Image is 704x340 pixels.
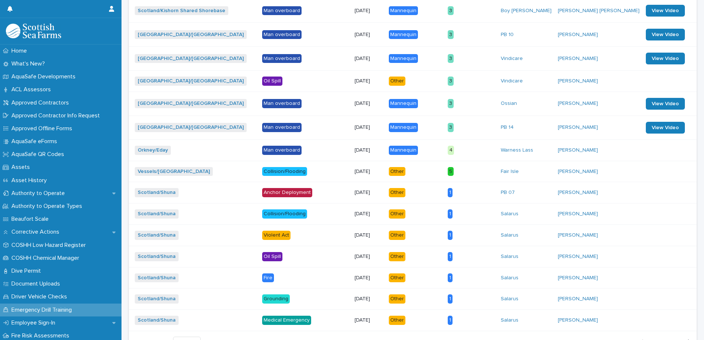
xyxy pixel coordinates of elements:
[558,211,598,217] a: [PERSON_NAME]
[355,317,383,323] p: [DATE]
[389,146,418,155] div: Mannequin
[8,229,65,235] p: Corrective Actions
[501,211,518,217] a: Salarus
[8,293,73,300] p: Driver Vehicle Checks
[646,5,685,17] a: View Video
[8,319,61,326] p: Employee Sign-In
[501,124,514,131] a: PB 14
[558,124,598,131] a: [PERSON_NAME]
[389,273,405,283] div: Other
[8,47,33,54] p: Home
[558,56,598,62] a: [PERSON_NAME]
[355,124,383,131] p: [DATE]
[8,86,57,93] p: ACL Assessors
[448,294,453,304] div: 1
[138,190,176,196] a: Scotland/Shuna
[448,30,454,39] div: 3
[129,224,697,246] tr: Scotland/Shuna Violent Act[DATE]Other1Salarus [PERSON_NAME]
[501,8,552,14] a: Boy [PERSON_NAME]
[8,203,88,210] p: Authority to Operate Types
[262,6,302,15] div: Man overboard
[558,8,640,14] a: [PERSON_NAME] [PERSON_NAME]
[646,53,685,64] a: View Video
[262,294,290,304] div: Grounding
[501,56,523,62] a: Vindicare
[8,242,92,249] p: COSHH Low Hazard Register
[8,99,75,106] p: Approved Contractors
[355,100,383,107] p: [DATE]
[262,188,312,197] div: Anchor Deployment
[389,30,418,39] div: Mannequin
[501,147,533,153] a: Warness Lass
[448,231,453,240] div: 1
[8,73,81,80] p: AquaSafe Developments
[448,273,453,283] div: 1
[138,275,176,281] a: Scotland/Shuna
[558,169,598,175] a: [PERSON_NAME]
[129,288,697,310] tr: Scotland/Shuna Grounding[DATE]Other1Salarus [PERSON_NAME]
[652,8,679,13] span: View Video
[8,280,66,287] p: Document Uploads
[355,56,383,62] p: [DATE]
[558,275,598,281] a: [PERSON_NAME]
[355,232,383,238] p: [DATE]
[448,123,454,132] div: 3
[262,231,291,240] div: Violent Act
[501,317,518,323] a: Salarus
[262,167,307,176] div: Collision/Flooding
[501,296,518,302] a: Salarus
[448,167,454,176] div: 5
[558,296,598,302] a: [PERSON_NAME]
[355,8,383,14] p: [DATE]
[558,254,598,260] a: [PERSON_NAME]
[129,116,697,139] tr: [GEOGRAPHIC_DATA]/[GEOGRAPHIC_DATA] Man overboard[DATE]Mannequin3PB 14 [PERSON_NAME] View Video
[355,190,383,196] p: [DATE]
[652,125,679,130] span: View Video
[558,147,598,153] a: [PERSON_NAME]
[355,78,383,84] p: [DATE]
[262,30,302,39] div: Man overboard
[129,70,697,92] tr: [GEOGRAPHIC_DATA]/[GEOGRAPHIC_DATA] Oil Spill[DATE]Other3Vindicare [PERSON_NAME]
[652,56,679,61] span: View Video
[138,8,225,14] a: Scotland/Kishorn Shared Shorebase
[355,211,383,217] p: [DATE]
[138,32,244,38] a: [GEOGRAPHIC_DATA]/[GEOGRAPHIC_DATA]
[558,100,598,107] a: [PERSON_NAME]
[448,99,454,108] div: 3
[389,54,418,63] div: Mannequin
[262,123,302,132] div: Man overboard
[8,177,53,184] p: Asset History
[558,232,598,238] a: [PERSON_NAME]
[129,161,697,182] tr: Vessels/[GEOGRAPHIC_DATA] Collision/Flooding[DATE]Other5Fair Isle [PERSON_NAME]
[129,203,697,225] tr: Scotland/Shuna Collision/Flooding[DATE]Other1Salarus [PERSON_NAME]
[389,123,418,132] div: Mannequin
[129,46,697,70] tr: [GEOGRAPHIC_DATA]/[GEOGRAPHIC_DATA] Man overboard[DATE]Mannequin3Vindicare [PERSON_NAME] View Video
[389,209,405,219] div: Other
[262,146,302,155] div: Man overboard
[138,56,244,62] a: [GEOGRAPHIC_DATA]/[GEOGRAPHIC_DATA]
[138,100,244,107] a: [GEOGRAPHIC_DATA]/[GEOGRAPHIC_DATA]
[138,147,168,153] a: Orkney/Eday
[262,54,302,63] div: Man overboard
[262,209,307,219] div: Collision/Flooding
[501,254,518,260] a: Salarus
[8,332,75,339] p: Fire Risk Assessments
[8,307,78,314] p: Emergency Drill Training
[262,273,274,283] div: Fire
[501,78,523,84] a: Vindicare
[448,252,453,261] div: 1
[8,268,47,275] p: Dive Permit
[138,296,176,302] a: Scotland/Shuna
[389,316,405,325] div: Other
[355,275,383,281] p: [DATE]
[138,124,244,131] a: [GEOGRAPHIC_DATA]/[GEOGRAPHIC_DATA]
[138,78,244,84] a: [GEOGRAPHIC_DATA]/[GEOGRAPHIC_DATA]
[558,78,598,84] a: [PERSON_NAME]
[389,188,405,197] div: Other
[448,6,454,15] div: 3
[8,112,106,119] p: Approved Contractor Info Request
[129,139,697,161] tr: Orkney/Eday Man overboard[DATE]Mannequin4Warness Lass [PERSON_NAME]
[355,296,383,302] p: [DATE]
[129,310,697,331] tr: Scotland/Shuna Medical Emergency[DATE]Other1Salarus [PERSON_NAME]
[129,246,697,267] tr: Scotland/Shuna Oil Spill[DATE]Other1Salarus [PERSON_NAME]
